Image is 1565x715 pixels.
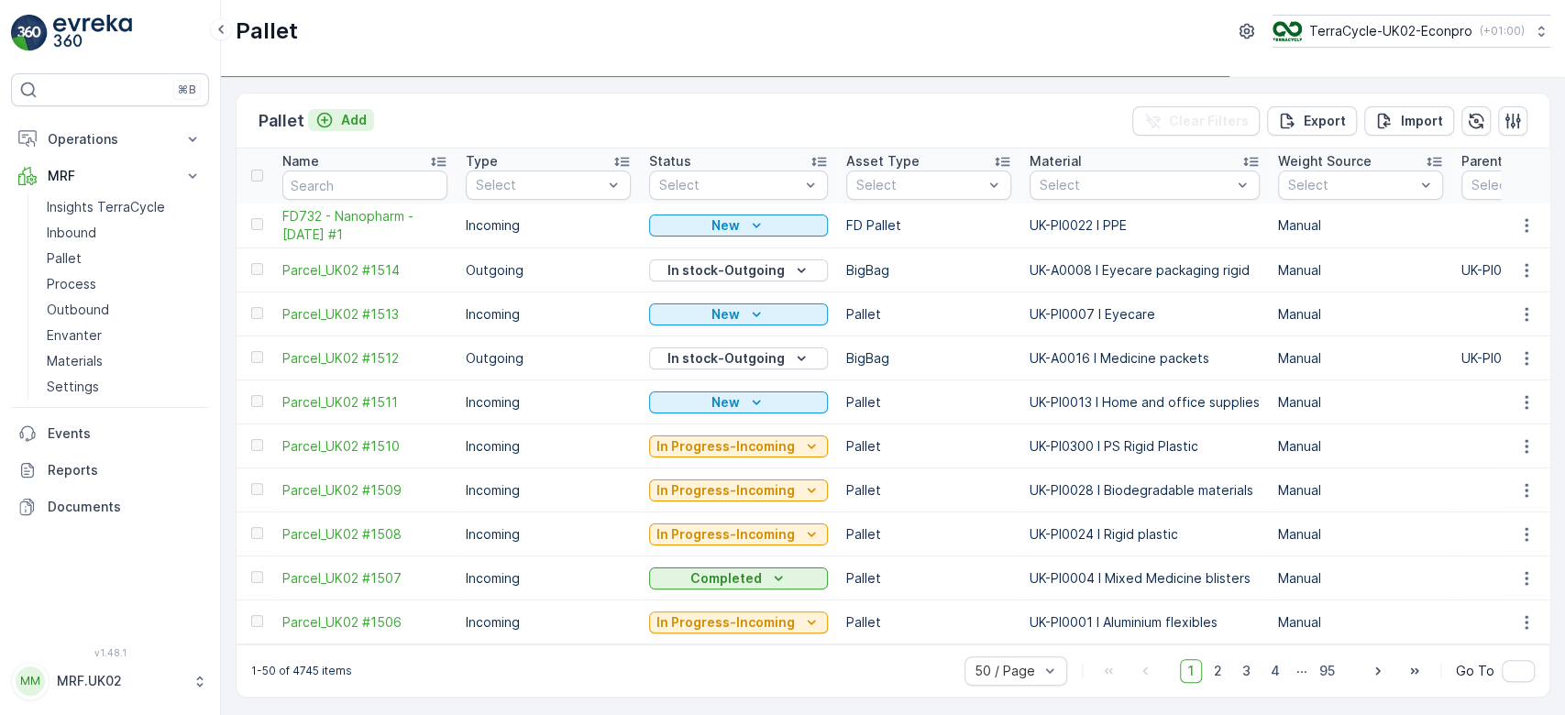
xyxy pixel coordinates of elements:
[1262,659,1288,683] span: 4
[837,424,1020,468] td: Pallet
[11,662,209,700] button: MMMRF.UK02
[282,170,447,200] input: Search
[1273,15,1550,48] button: TerraCycle-UK02-Econpro(+01:00)
[16,422,97,437] span: Asset Type :
[649,391,828,413] button: New
[282,525,447,544] span: Parcel_UK02 #1508
[1269,424,1452,468] td: Manual
[649,611,828,633] button: In Progress-Incoming
[39,297,209,323] a: Outbound
[236,16,298,46] p: Pallet
[47,224,96,242] p: Inbound
[39,220,209,246] a: Inbound
[690,569,762,588] p: Completed
[1401,112,1443,130] p: Import
[16,391,103,407] span: Tare Weight :
[341,111,367,129] p: Add
[1020,380,1269,424] td: UK-PI0013 I Home and office supplies
[1269,248,1452,292] td: Manual
[457,248,640,292] td: Outgoing
[649,303,828,325] button: New
[47,326,102,345] p: Envanter
[649,567,828,589] button: Completed
[457,336,640,380] td: Outgoing
[1020,248,1269,292] td: UK-A0008 I Eyecare packaging rigid
[649,259,828,281] button: In stock-Outgoing
[649,347,828,369] button: In stock-Outgoing
[39,348,209,374] a: Materials
[282,261,447,280] a: Parcel_UK02 #1514
[1269,203,1452,248] td: Manual
[1267,106,1357,136] button: Export
[837,336,1020,380] td: BigBag
[1296,659,1307,683] p: ...
[856,176,983,194] p: Select
[308,109,374,131] button: Add
[1456,662,1494,680] span: Go To
[282,569,447,588] a: Parcel_UK02 #1507
[1278,152,1372,170] p: Weight Source
[837,556,1020,600] td: Pallet
[282,393,447,412] a: Parcel_UK02 #1511
[61,301,180,316] span: Parcel_UK02 #1503
[656,613,795,632] p: In Progress-Incoming
[837,600,1020,644] td: Pallet
[11,452,209,489] a: Reports
[282,437,447,456] a: Parcel_UK02 #1510
[47,249,82,268] p: Pallet
[659,176,799,194] p: Select
[11,158,209,194] button: MRF
[282,305,447,324] span: Parcel_UK02 #1513
[1020,468,1269,512] td: UK-PI0028 I Biodegradable materials
[96,361,124,377] span: 36.5
[282,481,447,500] span: Parcel_UK02 #1509
[1020,336,1269,380] td: UK-A0016 I Medicine packets
[47,198,165,216] p: Insights TerraCycle
[39,194,209,220] a: Insights TerraCycle
[711,216,740,235] p: New
[47,301,109,319] p: Outbound
[1269,556,1452,600] td: Manual
[282,207,447,244] span: FD732 - Nanopharm - [DATE] #1
[103,391,116,407] span: 15
[39,271,209,297] a: Process
[1030,152,1082,170] p: Material
[1020,556,1269,600] td: UK-PI0004 I Mixed Medicine blisters
[47,352,103,370] p: Materials
[1020,600,1269,644] td: UK-PI0001 I Aluminium flexibles
[57,672,183,690] p: MRF.UK02
[282,613,447,632] a: Parcel_UK02 #1506
[11,415,209,452] a: Events
[1020,424,1269,468] td: UK-PI0300 I PS Rigid Plastic
[1311,659,1343,683] span: 95
[1269,336,1452,380] td: Manual
[48,167,172,185] p: MRF
[251,664,352,678] p: 1-50 of 4745 items
[1020,203,1269,248] td: UK-PI0022 I PPE
[47,275,96,293] p: Process
[1269,292,1452,336] td: Manual
[1269,380,1452,424] td: Manual
[457,556,640,600] td: Incoming
[846,152,920,170] p: Asset Type
[711,16,852,38] p: Parcel_UK02 #1503
[1040,176,1231,194] p: Select
[16,361,96,377] span: Net Weight :
[16,452,78,467] span: Material :
[53,15,132,51] img: logo_light-DOdMpM7g.png
[1288,176,1415,194] p: Select
[711,305,740,324] p: New
[16,301,61,316] span: Name :
[667,261,785,280] p: In stock-Outgoing
[282,152,319,170] p: Name
[837,292,1020,336] td: Pallet
[1180,659,1202,683] span: 1
[457,380,640,424] td: Incoming
[656,525,795,544] p: In Progress-Incoming
[457,292,640,336] td: Incoming
[1269,468,1452,512] td: Manual
[649,523,828,545] button: In Progress-Incoming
